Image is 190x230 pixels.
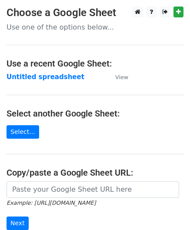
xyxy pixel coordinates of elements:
input: Paste your Google Sheet URL here [7,181,179,198]
h3: Choose a Google Sheet [7,7,183,19]
p: Use one of the options below... [7,23,183,32]
a: Untitled spreadsheet [7,73,84,81]
small: Example: [URL][DOMAIN_NAME] [7,200,96,206]
small: View [115,74,128,80]
a: View [107,73,128,81]
h4: Select another Google Sheet: [7,108,183,119]
input: Next [7,217,29,230]
h4: Copy/paste a Google Sheet URL: [7,167,183,178]
a: Select... [7,125,39,139]
h4: Use a recent Google Sheet: [7,58,183,69]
